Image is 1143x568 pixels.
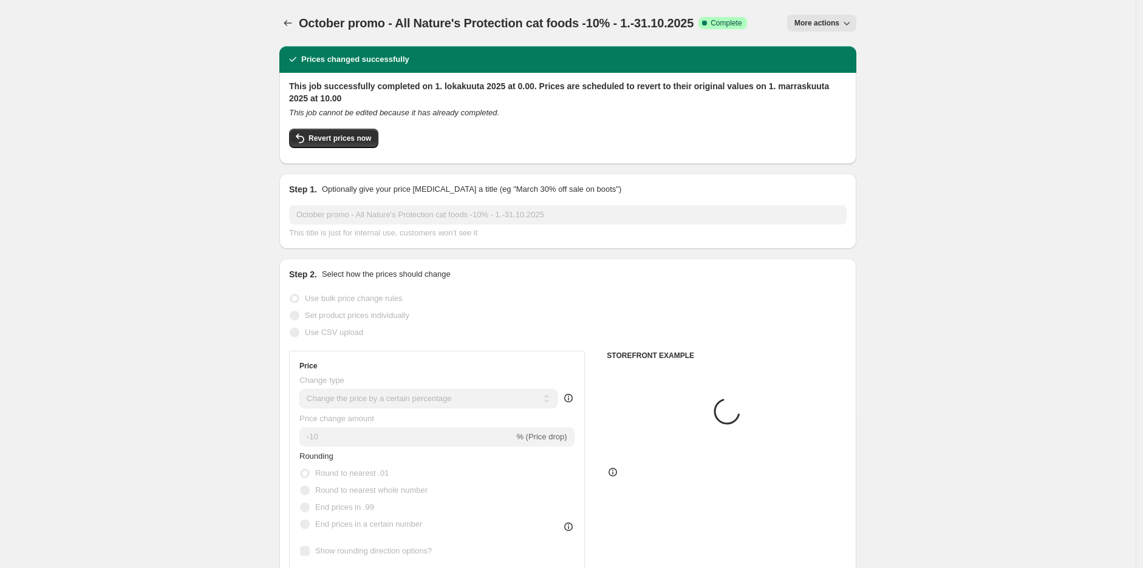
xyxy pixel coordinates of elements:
[299,361,317,371] h3: Price
[289,80,847,104] h2: This job successfully completed on 1. lokakuuta 2025 at 0.00. Prices are scheduled to revert to t...
[607,351,847,360] h6: STOREFRONT EXAMPLE
[315,519,422,529] span: End prices in a certain number
[279,15,296,32] button: Price change jobs
[315,502,374,512] span: End prices in .99
[289,228,477,237] span: This title is just for internal use, customers won't see it
[562,392,575,404] div: help
[305,294,402,303] span: Use bulk price change rules
[299,427,514,447] input: -15
[299,16,694,30] span: October promo - All Nature's Protection cat foods -10% - 1.-31.10.2025
[711,18,742,28] span: Complete
[315,546,432,555] span: Show rounding direction options?
[322,268,451,280] p: Select how the prices should change
[299,376,344,385] span: Change type
[315,468,389,478] span: Round to nearest .01
[794,18,839,28] span: More actions
[305,311,409,320] span: Set product prices individually
[322,183,621,195] p: Optionally give your price [MEDICAL_DATA] a title (eg "March 30% off sale on boots")
[299,414,374,423] span: Price change amount
[315,485,428,495] span: Round to nearest whole number
[787,15,856,32] button: More actions
[289,129,378,148] button: Revert prices now
[301,53,409,66] h2: Prices changed successfully
[309,134,371,143] span: Revert prices now
[289,205,847,225] input: 30% off holiday sale
[299,451,333,461] span: Rounding
[289,268,317,280] h2: Step 2.
[289,108,499,117] i: This job cannot be edited because it has already completed.
[305,328,363,337] span: Use CSV upload
[516,432,567,441] span: % (Price drop)
[289,183,317,195] h2: Step 1.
